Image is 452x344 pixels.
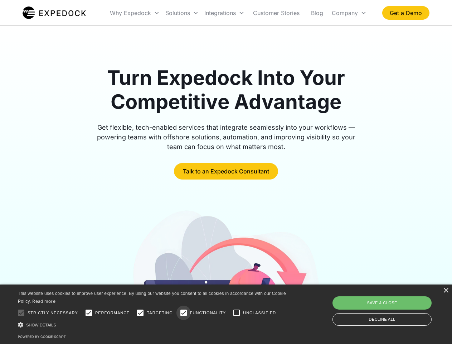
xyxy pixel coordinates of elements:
a: home [23,6,86,20]
span: Unclassified [243,310,276,316]
div: Solutions [165,9,190,16]
a: Customer Stories [247,1,305,25]
span: Strictly necessary [28,310,78,316]
div: Company [329,1,369,25]
span: This website uses cookies to improve user experience. By using our website you consent to all coo... [18,291,286,304]
a: Blog [305,1,329,25]
a: Read more [32,298,55,304]
div: Integrations [201,1,247,25]
span: Show details [26,323,56,327]
a: Get a Demo [382,6,429,20]
div: Company [332,9,358,16]
img: Expedock Logo [23,6,86,20]
div: Show details [18,321,288,329]
a: Powered by cookie-script [18,335,66,339]
a: Talk to an Expedock Consultant [174,163,278,180]
div: Solutions [162,1,201,25]
div: Why Expedock [107,1,162,25]
span: Performance [95,310,130,316]
div: Integrations [204,9,236,16]
iframe: Chat Widget [333,267,452,344]
h1: Turn Expedock Into Your Competitive Advantage [89,66,364,114]
div: Get flexible, tech-enabled services that integrate seamlessly into your workflows — powering team... [89,123,364,152]
div: Why Expedock [110,9,151,16]
span: Targeting [147,310,172,316]
span: Functionality [190,310,226,316]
